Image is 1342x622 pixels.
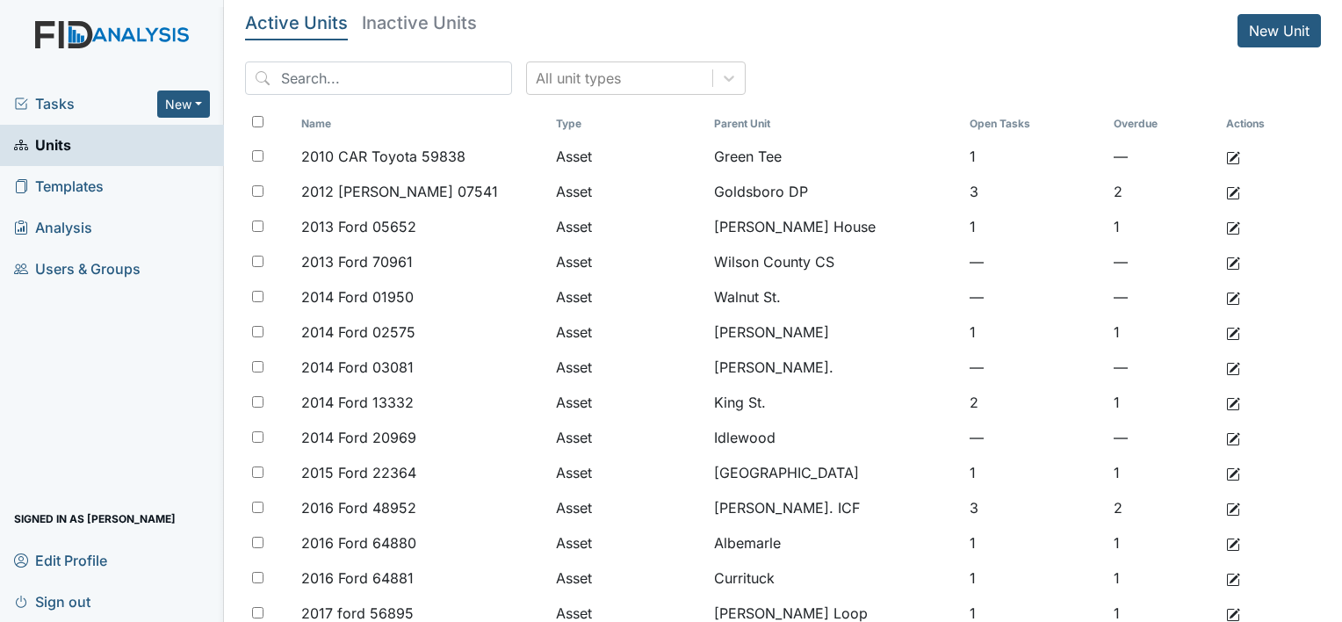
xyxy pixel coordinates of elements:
td: 1 [1107,385,1219,420]
span: 2013 Ford 05652 [301,216,416,237]
td: Asset [549,279,707,315]
td: Albemarle [707,525,962,561]
td: Asset [549,244,707,279]
a: Tasks [14,93,157,114]
td: — [1107,350,1219,385]
td: Asset [549,209,707,244]
td: Asset [549,385,707,420]
td: Asset [549,420,707,455]
h5: Active Units [245,14,348,32]
td: 2 [1107,174,1219,209]
h5: Inactive Units [362,14,477,32]
td: — [1107,420,1219,455]
td: Asset [549,174,707,209]
td: — [1107,279,1219,315]
td: [PERSON_NAME]. [707,350,962,385]
span: 2015 Ford 22364 [301,462,416,483]
input: Toggle All Rows Selected [252,116,263,127]
td: Asset [549,525,707,561]
th: Toggle SortBy [963,109,1108,139]
td: Asset [549,350,707,385]
span: 2012 [PERSON_NAME] 07541 [301,181,498,202]
span: Templates [14,173,104,200]
td: [PERSON_NAME] House [707,209,962,244]
td: 2 [1107,490,1219,525]
span: 2014 Ford 02575 [301,322,415,343]
td: [PERSON_NAME] [707,315,962,350]
td: — [963,420,1108,455]
td: 1 [963,139,1108,174]
td: [GEOGRAPHIC_DATA] [707,455,962,490]
span: 2016 Ford 64881 [301,568,414,589]
td: Goldsboro DP [707,174,962,209]
th: Actions [1219,109,1307,139]
td: 1 [963,455,1108,490]
td: Idlewood [707,420,962,455]
span: 2016 Ford 64880 [301,532,416,553]
th: Toggle SortBy [294,109,549,139]
td: 1 [963,315,1108,350]
input: Search... [245,61,512,95]
td: — [963,279,1108,315]
td: 1 [1107,561,1219,596]
td: 2 [963,385,1108,420]
td: — [963,350,1108,385]
td: 1 [1107,525,1219,561]
td: [PERSON_NAME]. ICF [707,490,962,525]
td: — [1107,139,1219,174]
span: Edit Profile [14,546,107,574]
td: King St. [707,385,962,420]
a: New Unit [1237,14,1321,47]
td: — [1107,244,1219,279]
span: 2014 Ford 13332 [301,392,414,413]
td: Asset [549,455,707,490]
th: Toggle SortBy [549,109,707,139]
td: Asset [549,561,707,596]
td: 1 [963,561,1108,596]
td: 1 [963,209,1108,244]
td: Wilson County CS [707,244,962,279]
span: 2014 Ford 03081 [301,357,414,378]
span: Units [14,132,71,159]
td: Asset [549,490,707,525]
th: Toggle SortBy [707,109,962,139]
span: 2010 CAR Toyota 59838 [301,146,465,167]
td: — [963,244,1108,279]
span: 2016 Ford 48952 [301,497,416,518]
td: 1 [1107,315,1219,350]
td: Asset [549,315,707,350]
td: Walnut St. [707,279,962,315]
td: 3 [963,490,1108,525]
td: 1 [1107,209,1219,244]
span: Users & Groups [14,256,141,283]
td: Currituck [707,561,962,596]
td: 3 [963,174,1108,209]
th: Toggle SortBy [1107,109,1219,139]
span: Sign out [14,588,90,615]
span: 2014 Ford 20969 [301,427,416,448]
td: 1 [963,525,1108,561]
button: New [157,90,210,118]
span: 2014 Ford 01950 [301,286,414,307]
div: All unit types [536,68,621,89]
td: Asset [549,139,707,174]
span: 2013 Ford 70961 [301,251,413,272]
span: Signed in as [PERSON_NAME] [14,505,176,532]
span: Analysis [14,214,92,242]
td: Green Tee [707,139,962,174]
td: 1 [1107,455,1219,490]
